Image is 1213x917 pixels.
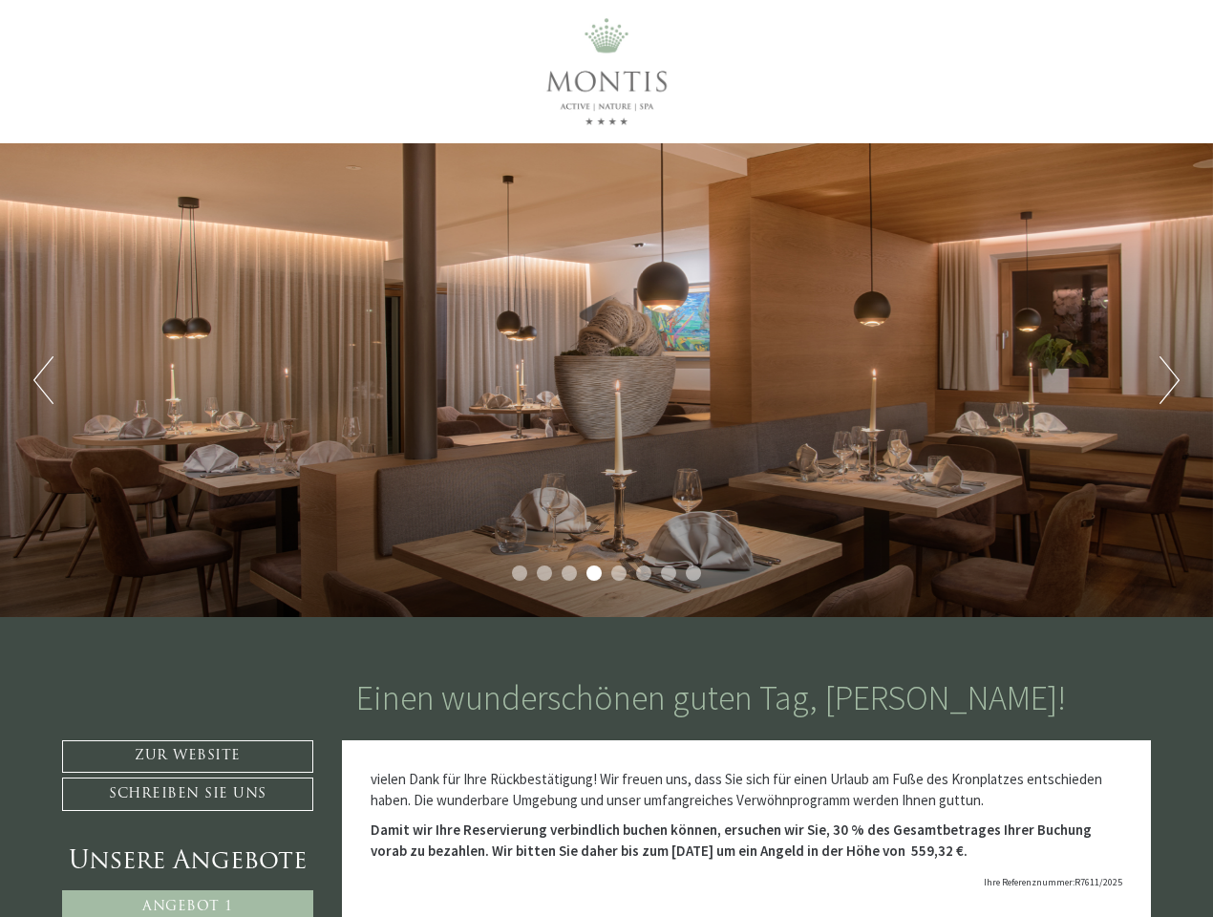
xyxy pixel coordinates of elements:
[142,900,233,914] span: Angebot 1
[62,778,313,811] a: Schreiben Sie uns
[33,356,53,404] button: Previous
[356,679,1066,717] h1: Einen wunderschönen guten Tag, [PERSON_NAME]!
[62,740,313,773] a: Zur Website
[14,51,282,105] div: Guten Tag, wie können wir Ihnen helfen?
[29,54,272,69] div: Montis – Active Nature Spa
[984,876,1122,888] span: Ihre Referenznummer:R7611/2025
[29,89,272,101] small: 11:12
[628,503,753,537] button: Senden
[322,14,431,45] div: Donnerstag
[1160,356,1180,404] button: Next
[62,844,313,880] div: Unsere Angebote
[371,821,1092,859] strong: Damit wir Ihre Reservierung verbindlich buchen können, ersuchen wir Sie, 30 % des Gesamtbetrages ...
[371,769,1123,810] p: vielen Dank für Ihre Rückbestätigung! Wir freuen uns, dass Sie sich für einen Urlaub am Fuße des ...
